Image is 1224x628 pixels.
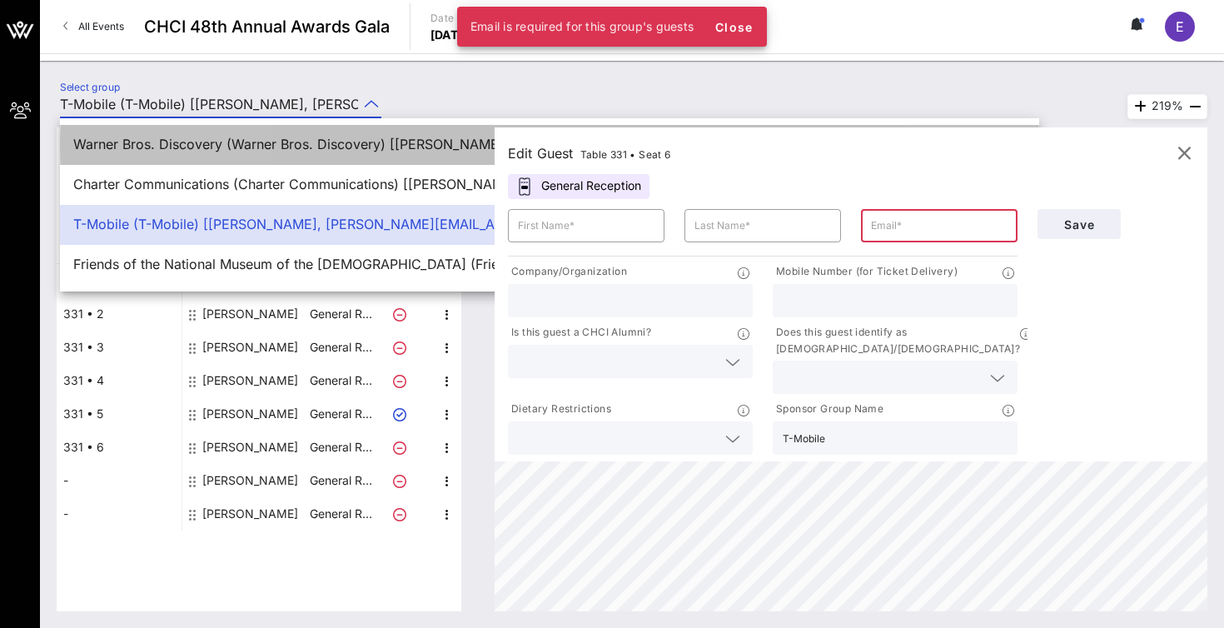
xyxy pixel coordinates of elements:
div: Enrique Raba [202,364,298,397]
a: All Events [53,13,134,40]
p: Is this guest a CHCI Alumni? [508,324,651,341]
button: Save [1037,209,1121,239]
div: Anwer Adil [202,431,298,464]
p: Mobile Number (for Ticket Delivery) [773,263,958,281]
span: Save [1051,217,1107,232]
div: - [57,464,182,497]
input: First Name* [518,212,654,239]
label: Select group [60,81,120,93]
p: Dietary Restrictions [508,401,611,418]
p: Company/Organization [508,263,627,281]
div: 331 • 2 [57,297,182,331]
div: Jose Gaona [202,297,298,331]
div: Chris Soto [202,497,298,531]
div: Warner Bros. Discovery (Warner Bros. Discovery) [[PERSON_NAME], [PERSON_NAME][EMAIL_ADDRESS][DOMA... [73,137,1026,152]
p: General R… [307,297,374,331]
span: E [1176,18,1184,35]
div: E [1165,12,1195,42]
div: 331 • 3 [57,331,182,364]
div: Blanchi Roblero [202,464,298,497]
input: Email* [871,212,1008,239]
div: 331 • 1 [57,264,182,297]
div: 219% [1127,94,1207,119]
div: Edit Guest [508,142,671,165]
p: General R… [307,331,374,364]
div: - [57,497,182,531]
p: General R… [307,497,374,531]
p: Does this guest identify as [DEMOGRAPHIC_DATA]/[DEMOGRAPHIC_DATA]? [773,324,1020,357]
span: Close [714,20,754,34]
p: General R… [307,364,374,397]
span: Email is required for this group's guests [470,19,694,33]
div: General Reception [508,174,649,199]
div: Natalie Armijo [202,397,298,431]
button: Close [707,12,760,42]
div: Friends of the National Museum of the [DEMOGRAPHIC_DATA] (Friends of the National Museum of the A... [73,257,1026,272]
p: [DATE] [430,27,470,43]
span: CHCI 48th Annual Awards Gala [144,14,390,39]
div: 331 • 4 [57,364,182,397]
p: General R… [307,431,374,464]
p: General R… [307,397,374,431]
div: 331 • 5 [57,397,182,431]
span: All Events [78,20,124,32]
div: Maria Karla Leon [202,331,298,364]
p: Date [430,10,470,27]
div: 331 • 6 [57,431,182,464]
span: Table, Seat [57,240,182,257]
input: Last Name* [694,212,831,239]
div: Charter Communications (Charter Communications) [[PERSON_NAME], [PERSON_NAME][EMAIL_ADDRESS][DOMA... [73,177,1026,192]
p: Sponsor Group Name [773,401,883,418]
div: T-Mobile (T-Mobile) [[PERSON_NAME], [PERSON_NAME][EMAIL_ADDRESS][PERSON_NAME][DOMAIN_NAME]]; [[PE... [73,217,1026,232]
p: General R… [307,464,374,497]
span: Table 331 • Seat 6 [580,148,671,161]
